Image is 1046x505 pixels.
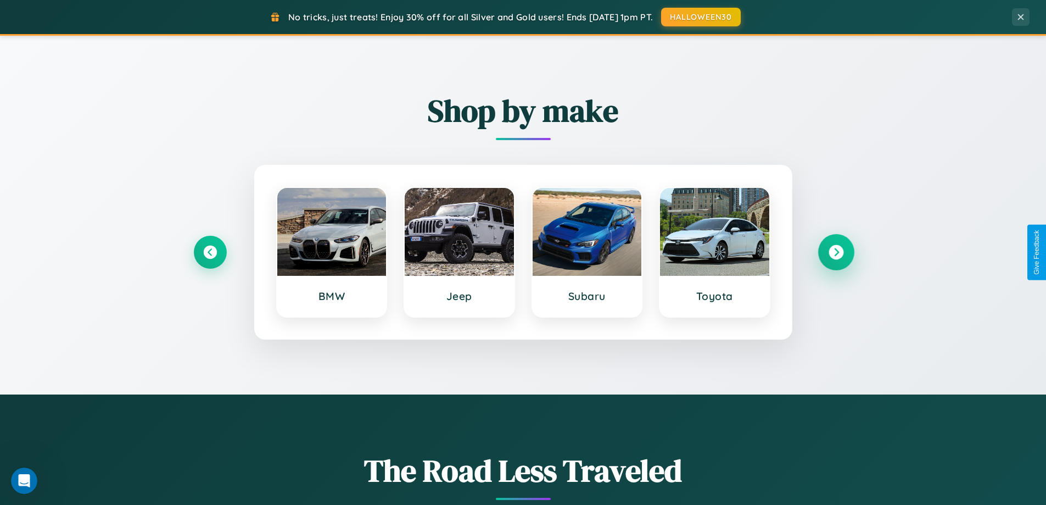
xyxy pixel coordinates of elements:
span: No tricks, just treats! Enjoy 30% off for all Silver and Gold users! Ends [DATE] 1pm PT. [288,12,653,23]
button: HALLOWEEN30 [661,8,741,26]
h2: Shop by make [194,90,853,132]
h3: Jeep [416,290,503,303]
h3: Subaru [544,290,631,303]
h3: Toyota [671,290,758,303]
iframe: Intercom live chat [11,468,37,494]
div: Give Feedback [1033,230,1041,275]
h1: The Road Less Traveled [194,449,853,492]
h3: BMW [288,290,376,303]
